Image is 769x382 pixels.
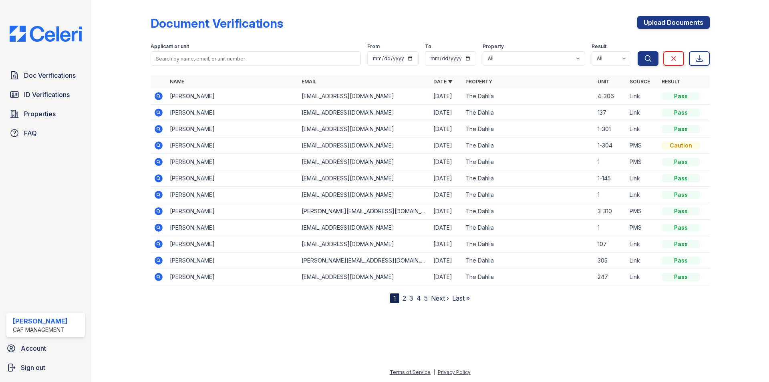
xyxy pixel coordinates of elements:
td: [DATE] [430,187,462,203]
td: 1 [594,154,626,170]
td: [PERSON_NAME][EMAIL_ADDRESS][DOMAIN_NAME] [298,203,430,220]
td: [DATE] [430,269,462,285]
td: The Dahlia [462,220,594,236]
td: [PERSON_NAME] [167,88,298,105]
td: 1-304 [594,137,626,154]
td: The Dahlia [462,269,594,285]
td: The Dahlia [462,121,594,137]
div: Pass [662,224,700,232]
td: [DATE] [430,137,462,154]
td: PMS [626,220,658,236]
a: Upload Documents [637,16,710,29]
div: Pass [662,240,700,248]
div: Pass [662,257,700,265]
td: [EMAIL_ADDRESS][DOMAIN_NAME] [298,154,430,170]
td: [DATE] [430,236,462,253]
td: [PERSON_NAME] [167,253,298,269]
a: Next › [431,294,449,302]
div: Pass [662,109,700,117]
td: 137 [594,105,626,121]
div: Pass [662,207,700,215]
td: The Dahlia [462,253,594,269]
td: [PERSON_NAME] [167,187,298,203]
td: [DATE] [430,88,462,105]
span: ID Verifications [24,90,70,99]
td: [PERSON_NAME] [167,121,298,137]
div: Pass [662,158,700,166]
label: Applicant or unit [151,43,189,50]
div: Pass [662,174,700,182]
a: FAQ [6,125,85,141]
div: [PERSON_NAME] [13,316,68,326]
div: Pass [662,191,700,199]
a: Unit [598,79,610,85]
a: ID Verifications [6,87,85,103]
td: Link [626,88,658,105]
td: [PERSON_NAME] [167,269,298,285]
td: Link [626,236,658,253]
td: [DATE] [430,105,462,121]
div: Document Verifications [151,16,283,30]
td: The Dahlia [462,137,594,154]
a: Terms of Service [390,369,431,375]
div: Pass [662,92,700,100]
label: From [367,43,380,50]
a: Account [3,340,88,356]
label: Property [483,43,504,50]
label: Result [592,43,606,50]
td: PMS [626,154,658,170]
td: [EMAIL_ADDRESS][DOMAIN_NAME] [298,236,430,253]
td: [EMAIL_ADDRESS][DOMAIN_NAME] [298,88,430,105]
a: Properties [6,106,85,122]
a: Doc Verifications [6,67,85,83]
td: [PERSON_NAME] [167,105,298,121]
td: [DATE] [430,253,462,269]
td: [DATE] [430,154,462,170]
td: [EMAIL_ADDRESS][DOMAIN_NAME] [298,187,430,203]
td: [EMAIL_ADDRESS][DOMAIN_NAME] [298,121,430,137]
a: 2 [403,294,406,302]
td: [PERSON_NAME] [167,203,298,220]
a: 5 [424,294,428,302]
div: Caution [662,141,700,150]
td: [EMAIL_ADDRESS][DOMAIN_NAME] [298,220,430,236]
td: [DATE] [430,220,462,236]
td: 1-301 [594,121,626,137]
span: Sign out [21,363,45,372]
td: [EMAIL_ADDRESS][DOMAIN_NAME] [298,137,430,154]
td: 1 [594,187,626,203]
td: [EMAIL_ADDRESS][DOMAIN_NAME] [298,269,430,285]
td: 1 [594,220,626,236]
td: [PERSON_NAME][EMAIL_ADDRESS][DOMAIN_NAME] [298,253,430,269]
td: The Dahlia [462,154,594,170]
span: FAQ [24,128,37,138]
td: Link [626,105,658,121]
span: Properties [24,109,56,119]
td: [DATE] [430,203,462,220]
img: CE_Logo_Blue-a8612792a0a2168367f1c8372b55b34899dd931a85d93a1a3d3e32e68fde9ad4.png [3,26,88,42]
td: Link [626,170,658,187]
span: Doc Verifications [24,71,76,80]
a: Privacy Policy [438,369,471,375]
td: The Dahlia [462,170,594,187]
td: Link [626,253,658,269]
td: 247 [594,269,626,285]
td: PMS [626,203,658,220]
td: [EMAIL_ADDRESS][DOMAIN_NAME] [298,170,430,187]
label: To [425,43,431,50]
td: The Dahlia [462,236,594,253]
td: [PERSON_NAME] [167,154,298,170]
td: 107 [594,236,626,253]
a: 4 [417,294,421,302]
td: 3-310 [594,203,626,220]
td: [EMAIL_ADDRESS][DOMAIN_NAME] [298,105,430,121]
a: Result [662,79,680,85]
div: CAF Management [13,326,68,334]
div: | [433,369,435,375]
td: 1-145 [594,170,626,187]
td: [PERSON_NAME] [167,220,298,236]
td: 305 [594,253,626,269]
div: 1 [390,293,399,303]
td: [DATE] [430,121,462,137]
a: Property [465,79,492,85]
